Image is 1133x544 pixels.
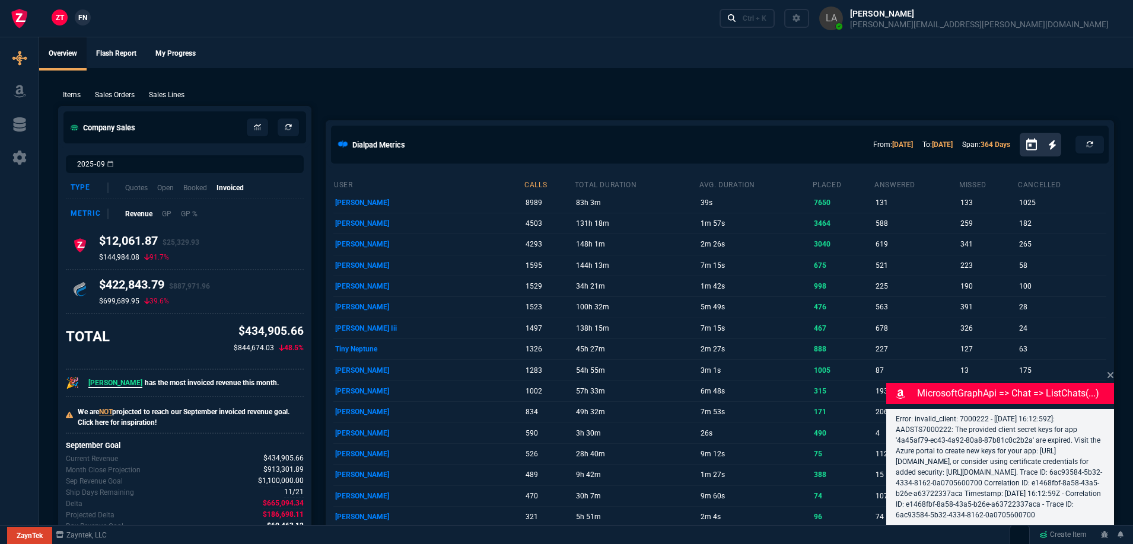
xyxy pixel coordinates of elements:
p: 1m 42s [701,278,810,295]
p: 476 [814,299,872,315]
p: 388 [814,466,872,483]
p: 171 [814,404,872,420]
p: 6m 48s [701,383,810,399]
p: Open [157,183,174,193]
h4: $422,843.79 [99,277,210,296]
p: 4503 [526,215,572,232]
p: [PERSON_NAME] [335,508,522,525]
p: 223 [960,257,1016,274]
p: GP [162,209,171,219]
p: 26s [701,425,810,441]
p: 521 [876,257,957,274]
p: 888 [814,341,872,357]
p: We are projected to reach our September invoiced revenue goal. Click here for inspiration! [78,407,304,428]
p: 489 [526,466,572,483]
span: Uses current month's data to project the month's close. [263,464,304,475]
p: 2m 27s [701,341,810,357]
p: 1529 [526,278,572,295]
p: 315 [814,383,872,399]
p: The difference between the current month's Revenue and the goal. [66,498,82,509]
p: 227 [876,341,957,357]
p: 9m 12s [701,446,810,462]
h3: TOTAL [66,328,110,345]
p: 3040 [814,236,872,252]
a: Flash Report [87,37,146,71]
p: Tiny Neptune [335,341,522,357]
p: 3m 1s [701,362,810,379]
p: spec.value [253,453,304,464]
p: 175 [1019,362,1104,379]
p: 7650 [814,194,872,211]
a: My Progress [146,37,205,71]
th: avg. duration [699,175,811,192]
p: spec.value [253,464,304,475]
p: [PERSON_NAME] [335,299,522,315]
span: Company Revenue Goal for Sep. [258,475,304,487]
p: [PERSON_NAME] [335,257,522,274]
p: 470 [526,488,572,504]
p: 206 [876,404,957,420]
span: Delta divided by the remaining ship days. [267,520,304,532]
p: 112 [876,446,957,462]
p: spec.value [252,509,304,520]
th: calls [524,175,574,192]
p: 96 [814,508,872,525]
p: 1595 [526,257,572,274]
p: 28h 40m [576,446,697,462]
p: 127 [960,341,1016,357]
p: Delta divided by the remaining ship days. [66,521,123,532]
a: [DATE] [932,140,953,149]
p: $844,674.03 [234,343,274,353]
p: Items [63,89,81,100]
p: 1497 [526,320,572,337]
p: [PERSON_NAME] [335,383,522,399]
span: ZT [56,12,64,23]
p: 5m 49s [701,299,810,315]
p: Booked [183,183,207,193]
p: 998 [814,278,872,295]
button: Open calendar [1024,136,1048,153]
p: 1002 [526,383,572,399]
p: 1025 [1019,194,1104,211]
p: 15 [876,466,957,483]
p: 34h 21m [576,278,697,295]
p: [PERSON_NAME] Iii [335,320,522,337]
p: 193 [876,383,957,399]
h6: September Goal [66,441,304,450]
p: spec.value [252,498,304,509]
p: 9m 60s [701,488,810,504]
p: [PERSON_NAME] [335,236,522,252]
span: FN [78,12,87,23]
p: 259 [960,215,1016,232]
p: 24 [1019,320,1104,337]
p: has the most invoiced revenue this month. [88,377,279,388]
a: msbcCompanyName [52,530,110,540]
p: Error: invalid_client: 7000222 - [[DATE] 16:12:59Z]: AADSTS7000222: The provided client secret ke... [896,414,1105,520]
p: 1283 [526,362,572,379]
p: 5h 51m [576,508,697,525]
div: Metric [71,209,109,219]
p: [PERSON_NAME] [335,215,522,232]
p: 1005 [814,362,872,379]
p: 182 [1019,215,1104,232]
p: Invoiced [217,183,244,193]
p: 190 [960,278,1016,295]
p: 🎉 [66,375,79,391]
p: 321 [526,508,572,525]
span: Out of 21 ship days in Sep - there are 11 remaining. [284,487,304,498]
p: $144,984.08 [99,252,139,262]
p: [PERSON_NAME] [335,404,522,420]
p: [PERSON_NAME] [335,466,522,483]
p: The difference between the current month's Revenue goal and projected month-end. [66,510,114,520]
a: 364 Days [981,140,1010,149]
p: 148h 1m [576,236,697,252]
p: Span: [962,139,1010,150]
p: 58 [1019,257,1104,274]
p: Sales Orders [95,89,135,100]
p: 834 [526,404,572,420]
p: 225 [876,278,957,295]
p: [PERSON_NAME] [335,194,522,211]
p: From: [873,139,913,150]
p: Revenue [125,209,152,219]
p: spec.value [247,475,304,487]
